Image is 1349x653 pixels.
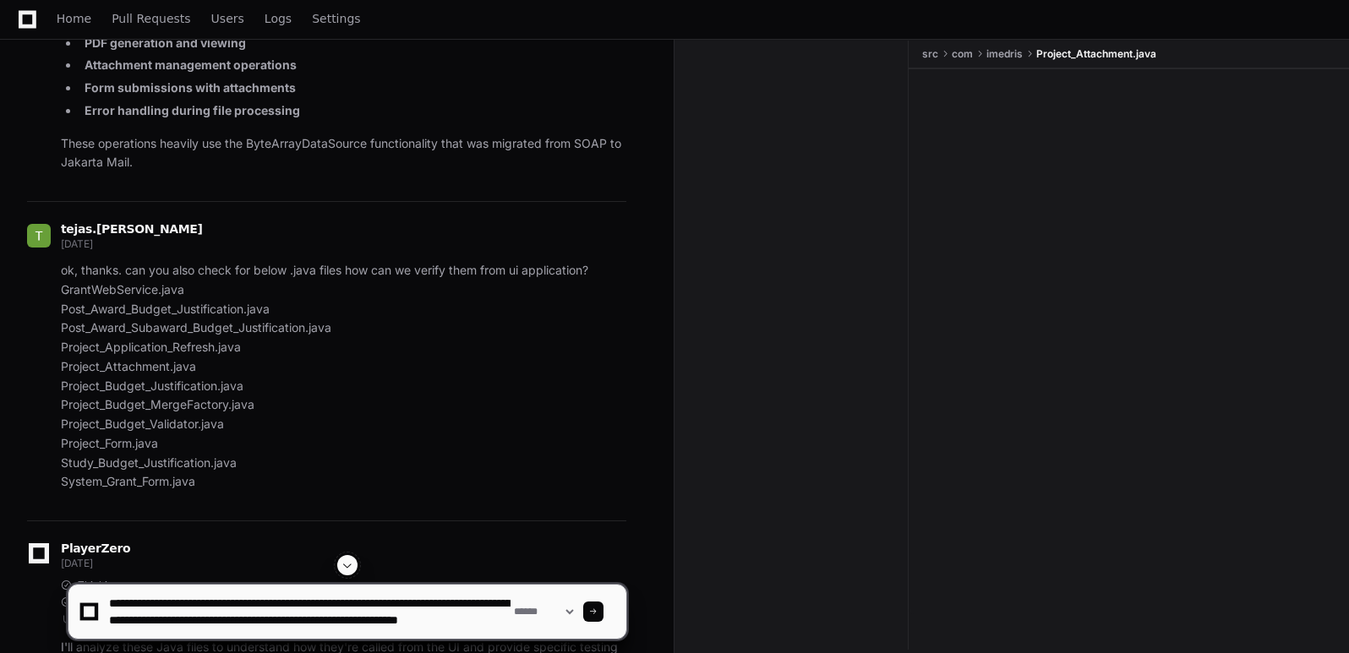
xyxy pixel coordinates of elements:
[85,35,246,50] strong: PDF generation and viewing
[85,103,300,117] strong: Error handling during file processing
[112,14,190,24] span: Pull Requests
[1036,47,1156,61] span: Project_Attachment.java
[57,14,91,24] span: Home
[61,237,92,250] span: [DATE]
[211,14,244,24] span: Users
[61,134,626,173] p: These operations heavily use the ByteArrayDataSource functionality that was migrated from SOAP to...
[986,47,1023,61] span: imedris
[61,543,130,553] span: PlayerZero
[312,14,360,24] span: Settings
[85,80,296,95] strong: Form submissions with attachments
[61,222,203,236] span: tejas.[PERSON_NAME]
[27,224,51,248] img: ACg8ocL5-NG-c-oqfxcQk3HMb8vOpXBy6RvsyWwzFUILJoWlmPxnAQ=s96-c
[265,14,292,24] span: Logs
[952,47,973,61] span: com
[85,57,297,72] strong: Attachment management operations
[61,261,626,492] p: ok, thanks. can you also check for below .java files how can we verify them from ui application? ...
[922,47,938,61] span: src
